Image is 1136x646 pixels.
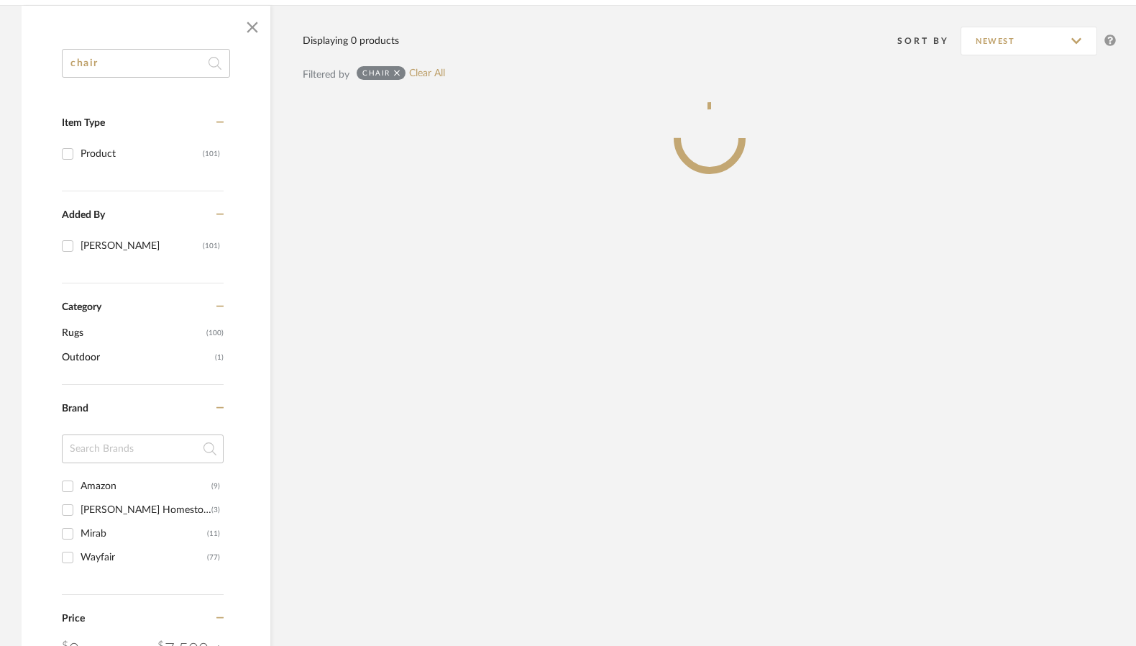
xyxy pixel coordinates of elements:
[62,614,85,624] span: Price
[81,142,203,165] div: Product
[81,235,203,258] div: [PERSON_NAME]
[215,346,224,369] span: (1)
[62,345,211,370] span: Outdoor
[62,49,230,78] input: Search within 0 results
[62,435,224,463] input: Search Brands
[62,210,105,220] span: Added By
[203,235,220,258] div: (101)
[238,13,267,42] button: Close
[81,475,211,498] div: Amazon
[207,522,220,545] div: (11)
[81,522,207,545] div: Mirab
[409,68,445,80] a: Clear All
[362,68,390,78] div: chair
[211,475,220,498] div: (9)
[81,499,211,522] div: [PERSON_NAME] Homestore
[62,404,88,414] span: Brand
[81,546,207,569] div: Wayfair
[203,142,220,165] div: (101)
[207,546,220,569] div: (77)
[303,67,349,83] div: Filtered by
[211,499,220,522] div: (3)
[303,33,399,49] div: Displaying 0 products
[62,321,203,345] span: Rugs
[897,34,961,48] div: Sort By
[62,118,105,128] span: Item Type
[206,322,224,345] span: (100)
[62,301,101,314] span: Category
